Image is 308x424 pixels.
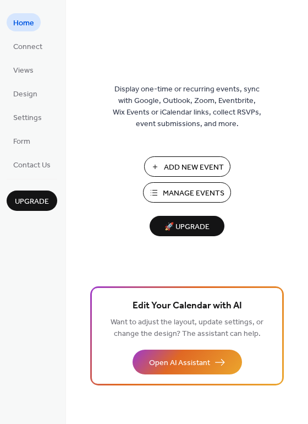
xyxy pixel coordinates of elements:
[133,298,242,314] span: Edit Your Calendar with AI
[163,188,224,199] span: Manage Events
[13,160,51,171] span: Contact Us
[150,216,224,236] button: 🚀 Upgrade
[13,65,34,77] span: Views
[156,220,218,235] span: 🚀 Upgrade
[13,112,42,124] span: Settings
[7,155,57,173] a: Contact Us
[7,13,41,31] a: Home
[7,84,44,102] a: Design
[164,162,224,173] span: Add New Event
[7,108,48,126] a: Settings
[111,315,263,341] span: Want to adjust the layout, update settings, or change the design? The assistant can help.
[7,191,57,211] button: Upgrade
[15,196,49,208] span: Upgrade
[144,156,230,177] button: Add New Event
[13,41,42,53] span: Connect
[113,84,261,130] span: Display one-time or recurring events, sync with Google, Outlook, Zoom, Eventbrite, Wix Events or ...
[13,18,34,29] span: Home
[7,132,37,150] a: Form
[7,61,40,79] a: Views
[143,182,231,203] button: Manage Events
[13,136,30,148] span: Form
[133,350,242,374] button: Open AI Assistant
[149,357,210,369] span: Open AI Assistant
[13,89,37,100] span: Design
[7,37,49,55] a: Connect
